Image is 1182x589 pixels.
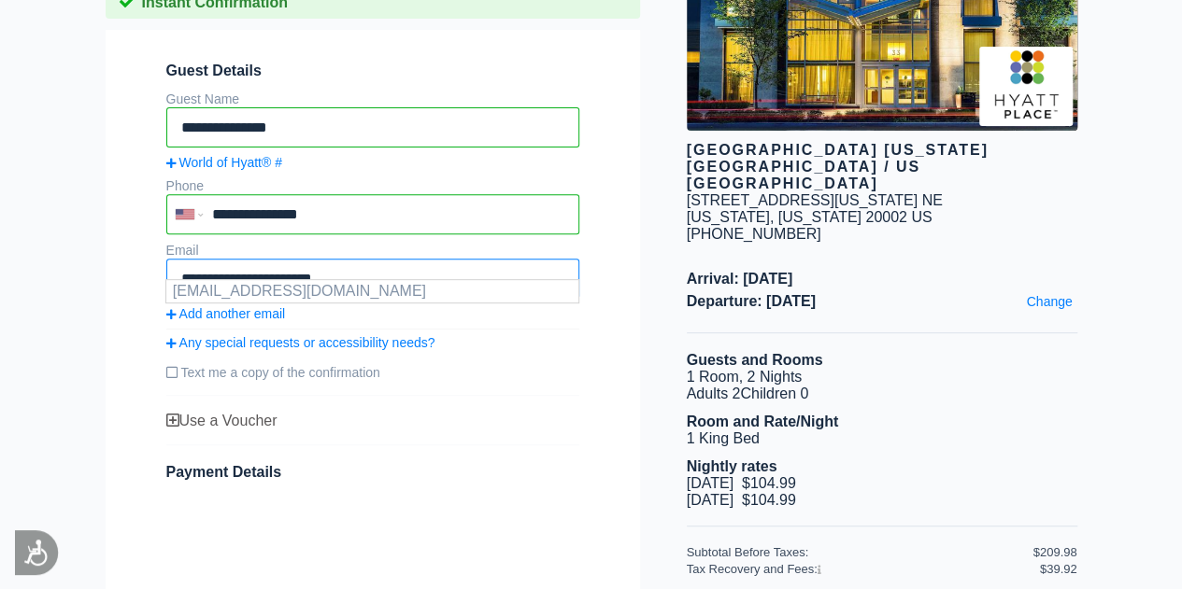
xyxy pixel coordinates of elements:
[687,475,796,491] span: [DATE] $104.99
[1021,289,1076,314] a: Change
[166,178,204,193] label: Phone
[687,142,1077,192] div: [GEOGRAPHIC_DATA] [US_STATE][GEOGRAPHIC_DATA] / US [GEOGRAPHIC_DATA]
[166,243,199,258] label: Email
[166,358,579,387] label: Text me a copy of the confirmation
[778,209,862,225] span: [US_STATE]
[687,293,1077,310] span: Departure: [DATE]
[687,458,777,474] b: Nightly rates
[687,430,1077,447] li: 1 King Bed
[687,226,1077,243] div: [PHONE_NUMBER]
[687,386,1077,402] li: Adults 2
[166,155,579,170] a: World of Hyatt® #
[911,209,932,225] span: US
[865,209,907,225] span: 20002
[166,63,579,79] span: Guest Details
[1033,545,1077,559] div: $209.98
[166,91,240,106] label: Guest Name
[166,335,579,350] a: Any special requests or accessibility needs?
[687,192,943,209] div: [STREET_ADDRESS][US_STATE] NE
[687,492,796,508] span: [DATE] $104.99
[1040,562,1077,576] div: $39.92
[979,47,1073,126] img: Brand logo for Hyatt Place Washington DC / US Capitol
[740,386,808,401] span: Children 0
[687,369,1077,386] li: 1 Room, 2 Nights
[166,413,579,429] div: Use a Voucher
[687,545,1033,559] div: Subtotal Before Taxes:
[166,464,282,480] span: Payment Details
[687,562,1033,576] div: Tax Recovery and Fees:
[687,209,775,225] span: [US_STATE],
[687,352,823,368] b: Guests and Rooms
[166,280,578,302] div: [EMAIL_ADDRESS][DOMAIN_NAME]
[168,196,207,232] div: United States: +1
[166,306,579,321] a: Add another email
[687,414,839,429] b: Room and Rate/Night
[687,271,1077,287] span: Arrival: [DATE]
